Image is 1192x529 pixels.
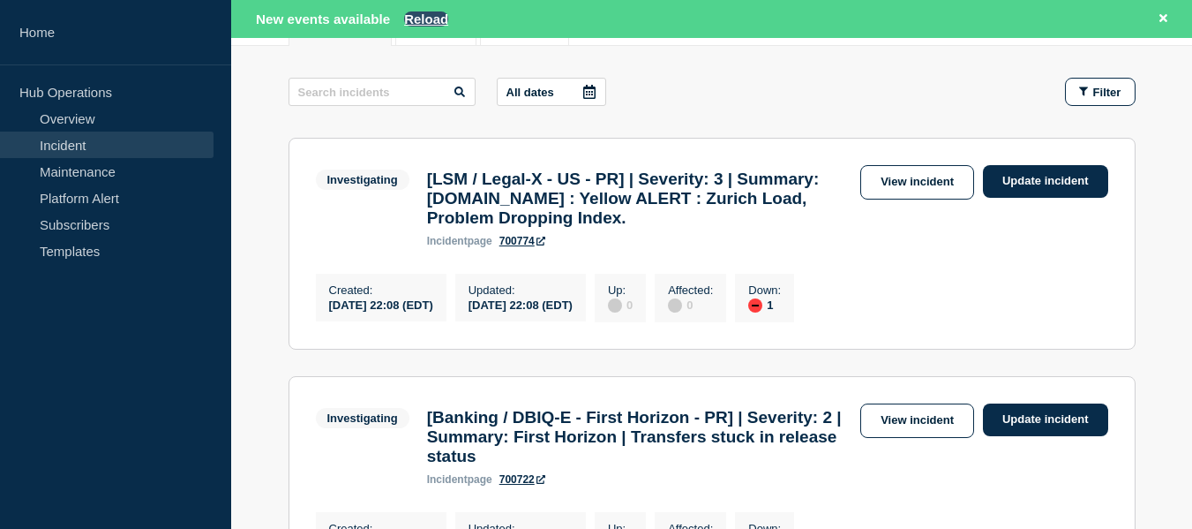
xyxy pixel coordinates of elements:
h3: [Banking / DBIQ-E - First Horizon - PR] | Severity: 2 | Summary: First Horizon | Transfers stuck ... [427,408,851,466]
p: Up : [608,283,633,297]
button: Filter [1065,78,1136,106]
p: Affected : [668,283,713,297]
a: 700722 [499,473,545,486]
p: All dates [506,86,554,99]
span: Investigating [316,170,409,190]
p: page [427,235,492,247]
a: 700774 [499,235,545,247]
span: incident [427,235,468,247]
div: 0 [608,297,633,313]
button: Reload [404,11,448,26]
p: page [427,473,492,486]
span: incident [427,473,468,486]
input: Search incidents [289,78,476,106]
span: New events available [256,11,390,26]
p: Updated : [469,283,573,297]
div: [DATE] 22:08 (EDT) [329,297,433,312]
span: Investigating [316,408,409,428]
div: 0 [668,297,713,313]
div: [DATE] 22:08 (EDT) [469,297,573,312]
a: Update incident [983,404,1108,436]
div: down [748,299,762,313]
div: disabled [608,299,622,313]
span: Filter [1093,86,1121,99]
a: View incident [860,165,974,200]
a: View incident [860,404,974,438]
p: Created : [329,283,433,297]
div: 1 [748,297,781,313]
h3: [LSM / Legal-X - US - PR] | Severity: 3 | Summary: [DOMAIN_NAME] : Yellow ALERT : Zurich Load, Pr... [427,170,851,228]
a: Update incident [983,165,1108,198]
div: disabled [668,299,682,313]
button: All dates [497,78,606,106]
p: Down : [748,283,781,297]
